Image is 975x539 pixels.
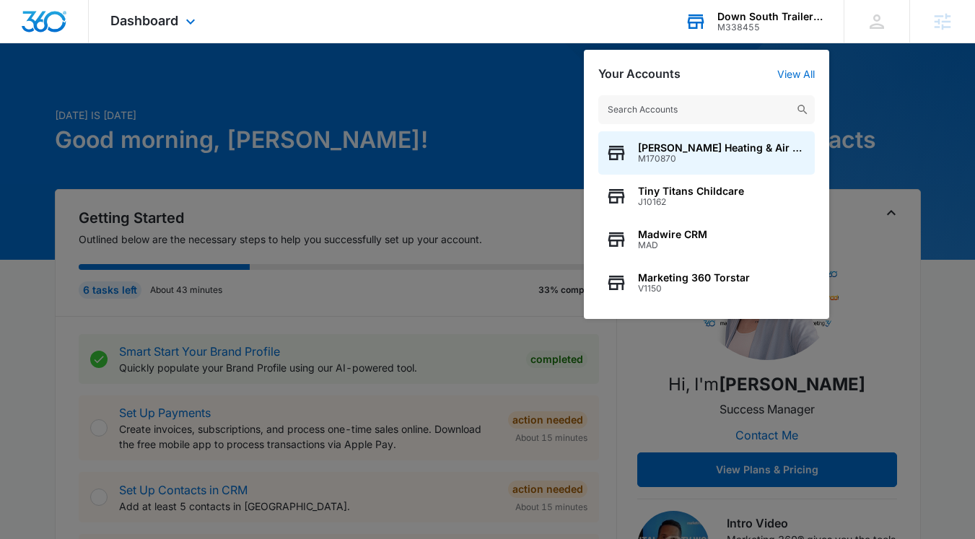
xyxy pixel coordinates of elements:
[55,85,129,95] div: Domain Overview
[717,22,823,32] div: account id
[717,11,823,22] div: account name
[598,175,815,218] button: Tiny Titans ChildcareJ10162
[598,261,815,304] button: Marketing 360 TorstarV1150
[638,284,750,294] span: V1150
[638,272,750,284] span: Marketing 360 Torstar
[598,218,815,261] button: Madwire CRMMAD
[23,38,35,49] img: website_grey.svg
[38,38,159,49] div: Domain: [DOMAIN_NAME]
[23,23,35,35] img: logo_orange.svg
[110,13,178,28] span: Dashboard
[144,84,155,95] img: tab_keywords_by_traffic_grey.svg
[40,23,71,35] div: v 4.0.25
[638,154,808,164] span: M170870
[777,68,815,80] a: View All
[638,142,808,154] span: [PERSON_NAME] Heating & Air Conditioning
[638,240,707,250] span: MAD
[638,197,744,207] span: J10162
[638,229,707,240] span: Madwire CRM
[598,131,815,175] button: [PERSON_NAME] Heating & Air ConditioningM170870
[638,185,744,197] span: Tiny Titans Childcare
[159,85,243,95] div: Keywords by Traffic
[598,95,815,124] input: Search Accounts
[598,67,681,81] h2: Your Accounts
[39,84,51,95] img: tab_domain_overview_orange.svg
